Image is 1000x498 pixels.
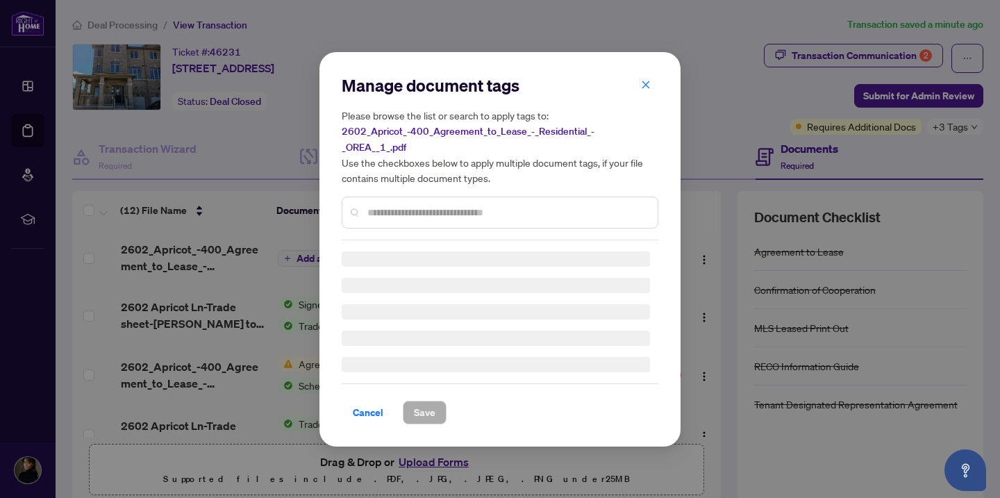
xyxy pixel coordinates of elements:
button: Open asap [944,449,986,491]
button: Save [403,401,447,424]
h2: Manage document tags [342,74,658,97]
span: close [641,79,651,89]
h5: Please browse the list or search to apply tags to: Use the checkboxes below to apply multiple doc... [342,108,658,185]
span: 2602_Apricot_-400_Agreement_to_Lease_-_Residential_-_OREA__1_.pdf [342,125,594,153]
span: Cancel [353,401,383,424]
button: Cancel [342,401,394,424]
